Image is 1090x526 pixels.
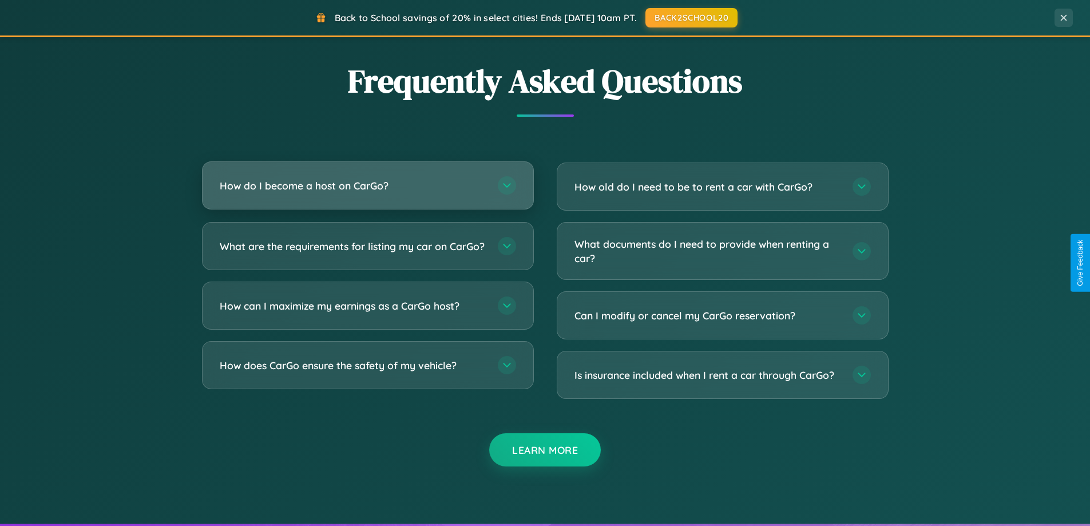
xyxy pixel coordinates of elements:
[489,433,601,466] button: Learn More
[220,179,486,193] h3: How do I become a host on CarGo?
[574,237,841,265] h3: What documents do I need to provide when renting a car?
[574,368,841,382] h3: Is insurance included when I rent a car through CarGo?
[1076,240,1084,286] div: Give Feedback
[220,299,486,313] h3: How can I maximize my earnings as a CarGo host?
[220,358,486,373] h3: How does CarGo ensure the safety of my vehicle?
[335,12,637,23] span: Back to School savings of 20% in select cities! Ends [DATE] 10am PT.
[645,8,738,27] button: BACK2SCHOOL20
[220,239,486,254] h3: What are the requirements for listing my car on CarGo?
[574,309,841,323] h3: Can I modify or cancel my CarGo reservation?
[574,180,841,194] h3: How old do I need to be to rent a car with CarGo?
[202,59,889,103] h2: Frequently Asked Questions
